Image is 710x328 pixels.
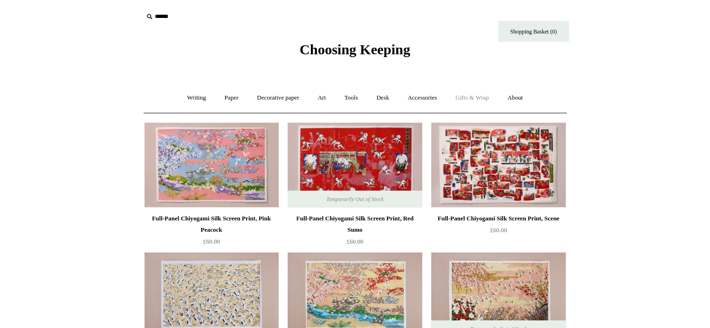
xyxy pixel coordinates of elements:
a: Gifts & Wrap [447,85,497,110]
img: Full-Panel Chiyogami Silk Screen Print, Red Sumo [288,123,422,208]
div: Full-Panel Chiyogami Silk Screen Print, Red Sumo [290,213,419,235]
a: Shopping Basket (0) [498,21,569,42]
a: Paper [216,85,247,110]
span: Choosing Keeping [299,42,410,57]
a: Full-Panel Chiyogami Silk Screen Print, Red Sumo £60.00 [288,213,422,252]
a: Decorative paper [248,85,308,110]
span: £60.00 [203,238,220,245]
img: Full-Panel Chiyogami Silk Screen Print, Pink Peacock [145,123,279,208]
img: Full-Panel Chiyogami Silk Screen Print, Scene [431,123,565,208]
div: Full-Panel Chiyogami Silk Screen Print, Scene [434,213,563,224]
a: About [499,85,531,110]
a: Full-Panel Chiyogami Silk Screen Print, Scene £60.00 [431,213,565,252]
a: Full-Panel Chiyogami Silk Screen Print, Pink Peacock £60.00 [145,213,279,252]
div: Full-Panel Chiyogami Silk Screen Print, Pink Peacock [147,213,276,235]
span: £60.00 [490,227,507,234]
a: Writing [179,85,214,110]
a: Art [309,85,334,110]
span: £60.00 [347,238,364,245]
a: Accessories [399,85,445,110]
a: Choosing Keeping [299,49,410,56]
span: Temporarily Out of Stock [317,191,393,208]
a: Full-Panel Chiyogami Silk Screen Print, Scene Full-Panel Chiyogami Silk Screen Print, Scene [431,123,565,208]
a: Full-Panel Chiyogami Silk Screen Print, Red Sumo Full-Panel Chiyogami Silk Screen Print, Red Sumo... [288,123,422,208]
a: Tools [336,85,367,110]
a: Desk [368,85,398,110]
a: Full-Panel Chiyogami Silk Screen Print, Pink Peacock Full-Panel Chiyogami Silk Screen Print, Pink... [145,123,279,208]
